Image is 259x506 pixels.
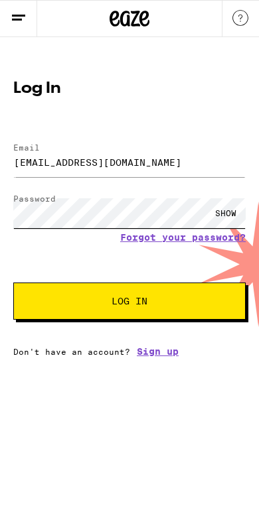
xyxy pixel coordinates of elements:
[13,194,56,203] label: Password
[120,232,246,243] a: Forgot your password?
[13,81,246,97] h1: Log In
[13,346,246,357] div: Don't have an account?
[137,346,179,357] a: Sign up
[13,143,40,152] label: Email
[13,147,246,177] input: Email
[206,198,246,228] div: SHOW
[112,296,147,306] span: Log In
[13,283,246,320] button: Log In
